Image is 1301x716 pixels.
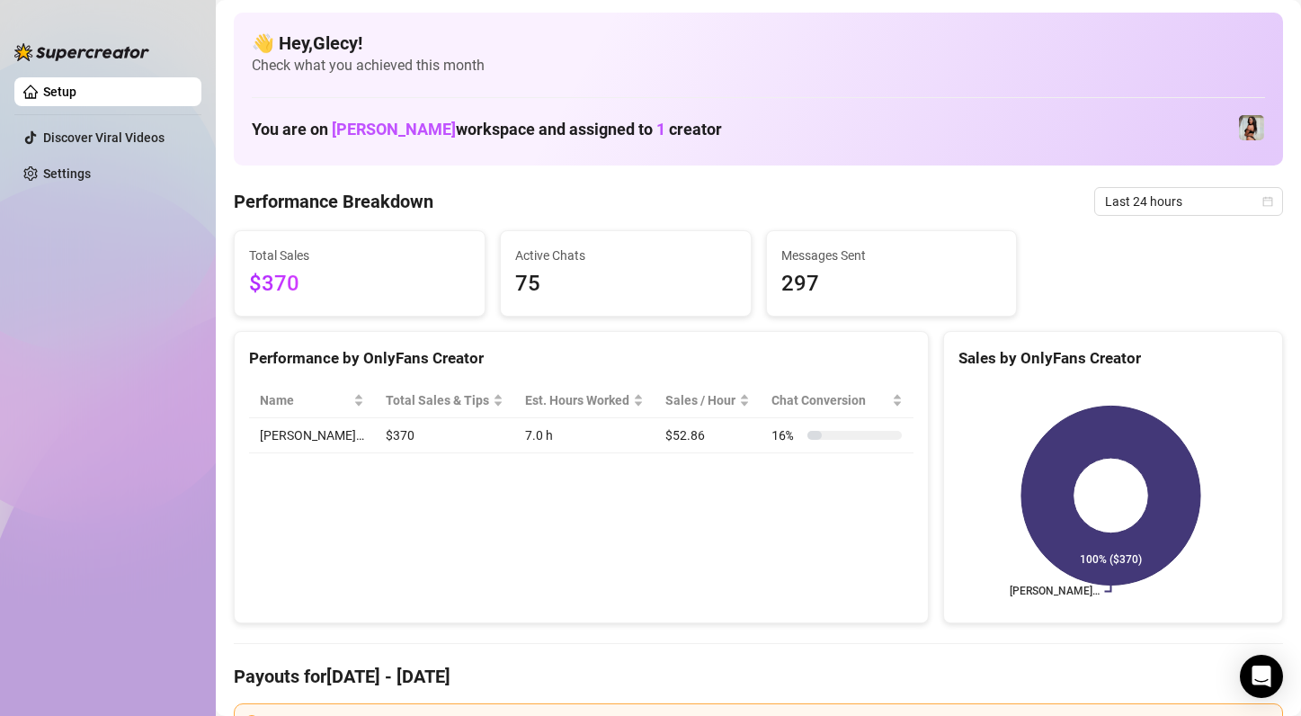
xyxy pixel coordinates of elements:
span: Last 24 hours [1105,188,1272,215]
span: $370 [249,267,470,301]
h4: 👋 Hey, Glecy ! [252,31,1265,56]
h4: Performance Breakdown [234,189,433,214]
span: calendar [1262,196,1273,207]
span: Total Sales & Tips [386,390,489,410]
th: Sales / Hour [655,383,761,418]
th: Chat Conversion [761,383,913,418]
span: Check what you achieved this month [252,56,1265,76]
div: Open Intercom Messenger [1240,655,1283,698]
th: Total Sales & Tips [375,383,514,418]
td: $52.86 [655,418,761,453]
div: Sales by OnlyFans Creator [958,346,1268,371]
th: Name [249,383,375,418]
td: [PERSON_NAME]… [249,418,375,453]
span: 1 [656,120,665,139]
img: logo-BBDzfeDw.svg [14,43,149,61]
span: [PERSON_NAME] [332,120,456,139]
h4: Payouts for [DATE] - [DATE] [234,664,1283,689]
a: Settings [43,166,91,181]
span: Name [260,390,350,410]
span: Active Chats [515,246,736,265]
span: 297 [781,267,1002,301]
a: Setup [43,85,76,99]
div: Performance by OnlyFans Creator [249,346,913,371]
span: Messages Sent [781,246,1002,265]
a: Discover Viral Videos [43,130,165,145]
div: Est. Hours Worked [525,390,629,410]
span: 16 % [771,425,800,445]
span: Chat Conversion [771,390,887,410]
span: 75 [515,267,736,301]
text: [PERSON_NAME]… [1009,586,1099,598]
img: Kendra (@kendralust) [1239,115,1264,140]
span: Total Sales [249,246,470,265]
span: Sales / Hour [665,390,735,410]
h1: You are on workspace and assigned to creator [252,120,722,139]
td: $370 [375,418,514,453]
td: 7.0 h [514,418,655,453]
